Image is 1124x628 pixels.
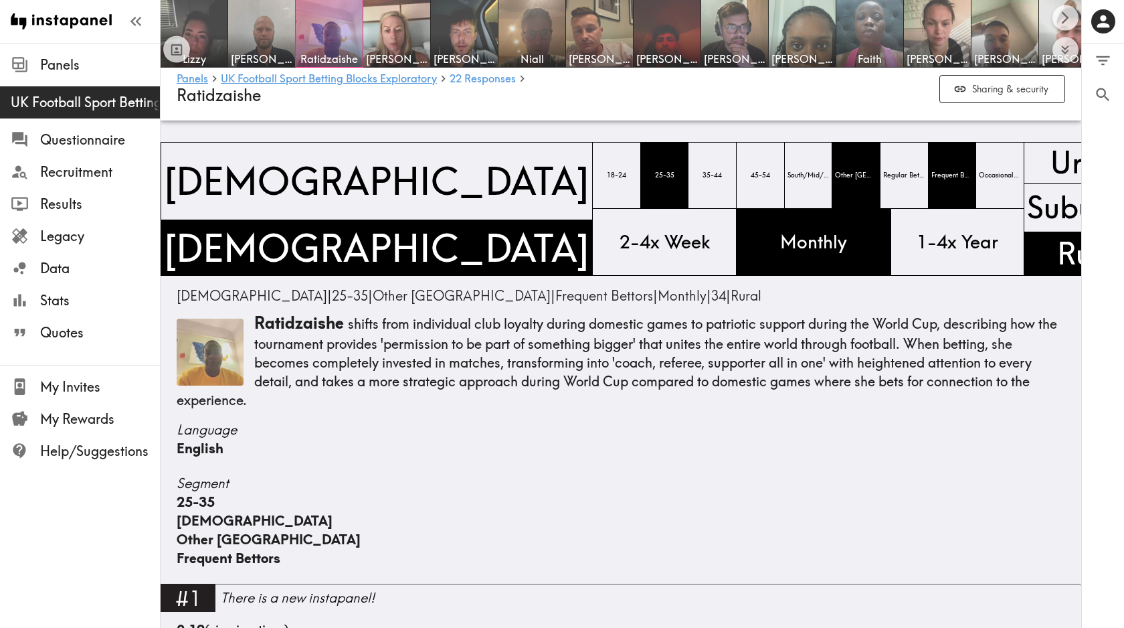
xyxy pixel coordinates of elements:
span: [PERSON_NAME] [366,52,428,66]
a: #1There is a new instapanel! [161,584,1081,621]
span: [PERSON_NAME] [974,52,1036,66]
span: Yashvardhan [636,52,698,66]
span: Frequent Bettors [929,168,976,183]
span: Recruitment [40,163,160,181]
a: 22 Responses [450,73,516,86]
span: [DEMOGRAPHIC_DATA] [177,287,327,304]
a: Panels [177,73,208,86]
span: Search [1094,86,1112,104]
button: Expand to show all items [1052,37,1079,63]
span: Faith [839,52,901,66]
span: 45-54 [748,168,773,183]
span: Other [GEOGRAPHIC_DATA] [373,287,551,304]
span: 25-35 [652,168,677,183]
span: | [373,287,555,304]
p: shifts from individual club loyalty during domestic games to patriotic support during the World C... [177,312,1065,410]
span: Results [40,195,160,214]
span: [PERSON_NAME] [771,52,833,66]
span: [PERSON_NAME] [569,52,630,66]
span: Filter Responses [1094,52,1112,70]
span: 25-35 [177,493,215,510]
span: Other [GEOGRAPHIC_DATA] [832,168,880,183]
span: [PERSON_NAME] [1042,52,1103,66]
span: English [177,440,223,457]
span: Questionnaire [40,131,160,149]
span: Monthly [658,287,707,304]
span: 18-24 [604,168,629,183]
span: 2-4x Week [617,226,713,257]
span: Monthly [777,226,850,257]
img: Thumbnail [177,319,244,386]
span: Regular Bettors [880,168,928,183]
span: Ratidzaishe [177,85,261,105]
span: 34 [711,287,726,304]
span: [DEMOGRAPHIC_DATA] [177,512,333,529]
span: | [332,287,373,304]
span: Quotes [40,323,160,342]
span: Rural [731,287,761,304]
span: Help/Suggestions [40,442,160,461]
span: 22 Responses [450,73,516,84]
span: My Rewards [40,410,160,428]
span: [PERSON_NAME] [434,52,495,66]
span: 25-35 [332,287,368,304]
span: [PERSON_NAME] [907,52,968,66]
span: Data [40,259,160,278]
span: 35-44 [700,168,725,183]
span: Niall [501,52,563,66]
span: Ratidzaishe [254,313,344,333]
a: UK Football Sport Betting Blocks Exploratory [221,73,437,86]
span: Stats [40,291,160,310]
span: [DEMOGRAPHIC_DATA] [161,152,592,210]
span: My Invites [40,378,160,396]
span: Ratidzaishe [298,52,360,66]
div: There is a new instapanel! [221,588,1081,607]
span: Other [GEOGRAPHIC_DATA] [177,531,361,548]
span: Segment [177,474,1065,493]
span: Occasional Bettors [976,168,1024,183]
button: Sharing & security [939,75,1065,104]
span: South/Mid/North [785,168,832,183]
span: UK Football Sport Betting Blocks Exploratory [11,93,160,112]
span: Frequent Bettors [177,550,280,566]
span: Language [177,420,1065,439]
button: Scroll right [1052,5,1079,31]
span: | [658,287,711,304]
span: Lizzy [163,52,225,66]
span: 1-4x Year [914,226,1001,257]
span: Panels [40,56,160,74]
span: Frequent Bettors [555,287,653,304]
span: Legacy [40,227,160,246]
span: [PERSON_NAME] [704,52,765,66]
div: #1 [161,584,215,612]
span: | [555,287,658,304]
span: [PERSON_NAME] [231,52,292,66]
span: | [177,287,332,304]
span: [DEMOGRAPHIC_DATA] [161,219,592,277]
button: Toggle between responses and questions [163,36,190,63]
span: | [711,287,731,304]
button: Filter Responses [1082,44,1124,78]
button: Search [1082,78,1124,112]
